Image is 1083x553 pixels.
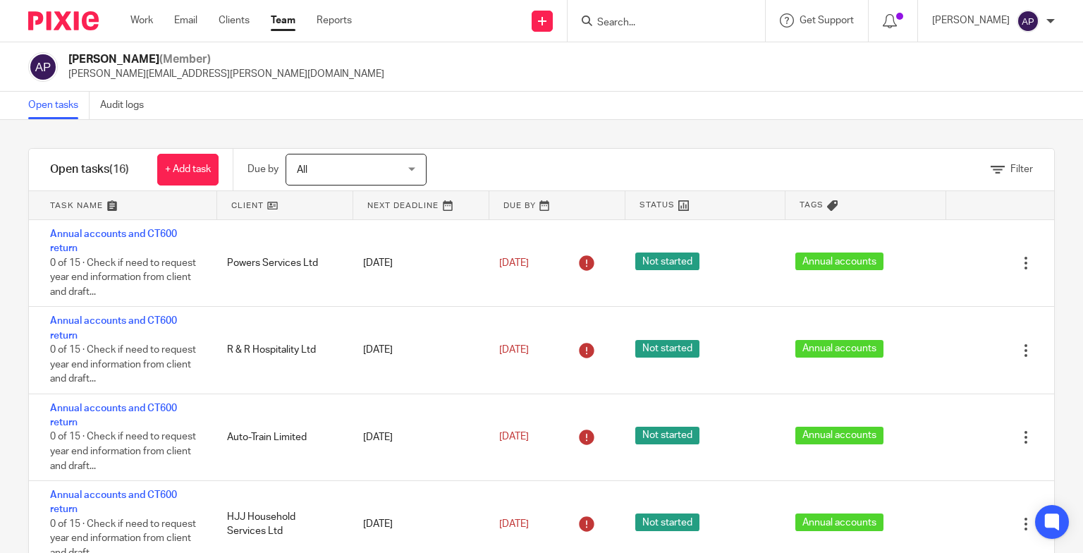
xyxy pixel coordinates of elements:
a: Email [174,13,197,28]
div: R & R Hospitality Ltd [213,336,349,364]
img: Pixie [28,11,99,30]
a: + Add task [157,154,219,186]
span: Not started [635,253,699,270]
a: Annual accounts and CT600 return [50,403,177,427]
a: Open tasks [28,92,90,119]
img: svg%3E [28,52,58,82]
a: Annual accounts and CT600 return [50,229,177,253]
a: Team [271,13,295,28]
div: HJJ Household Services Ltd [213,503,349,546]
h1: Open tasks [50,162,129,177]
div: [DATE] [349,336,485,364]
span: All [297,165,307,175]
a: Reports [317,13,352,28]
span: [DATE] [499,258,529,268]
div: Powers Services Ltd [213,249,349,277]
span: [DATE] [499,345,529,355]
span: Get Support [800,16,854,25]
span: Filter [1010,164,1033,174]
a: Clients [219,13,250,28]
span: Annual accounts [795,427,883,444]
p: Due by [247,162,279,176]
span: Not started [635,427,699,444]
p: [PERSON_NAME] [932,13,1010,28]
span: Not started [635,513,699,531]
span: [DATE] [499,519,529,529]
span: Not started [635,340,699,358]
span: 0 of 15 · Check if need to request year end information from client and draft... [50,432,196,471]
span: 0 of 15 · Check if need to request year end information from client and draft... [50,258,196,297]
a: Audit logs [100,92,154,119]
span: [DATE] [499,432,529,442]
div: Auto-Train Limited [213,423,349,451]
span: (16) [109,164,129,175]
span: Status [640,199,675,211]
span: Annual accounts [795,253,883,270]
div: [DATE] [349,423,485,451]
a: Annual accounts and CT600 return [50,316,177,340]
span: (Member) [159,54,211,65]
a: Annual accounts and CT600 return [50,490,177,514]
span: Annual accounts [795,513,883,531]
span: Tags [800,199,824,211]
img: svg%3E [1017,10,1039,32]
span: 0 of 15 · Check if need to request year end information from client and draft... [50,345,196,384]
p: [PERSON_NAME][EMAIL_ADDRESS][PERSON_NAME][DOMAIN_NAME] [68,67,384,81]
div: [DATE] [349,510,485,538]
div: [DATE] [349,249,485,277]
span: Annual accounts [795,340,883,358]
input: Search [596,17,723,30]
a: Work [130,13,153,28]
h2: [PERSON_NAME] [68,52,384,67]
